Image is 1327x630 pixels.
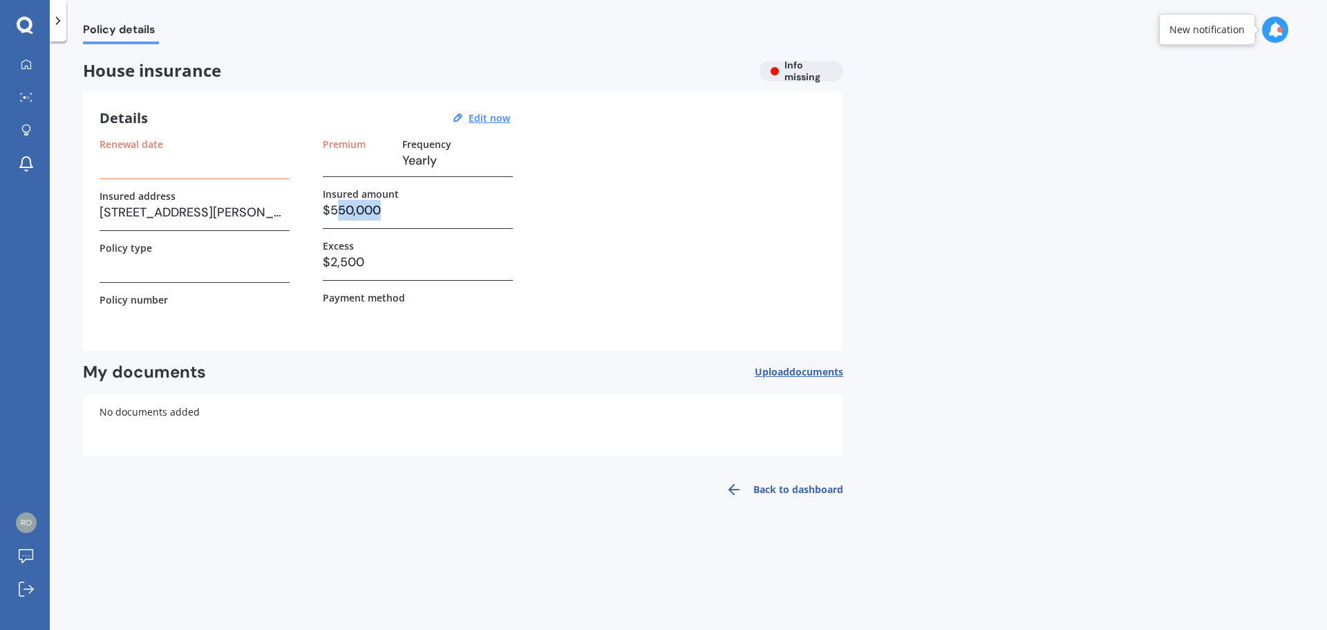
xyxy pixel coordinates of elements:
label: Insured amount [323,188,399,200]
h3: Details [100,109,148,127]
img: 5b3cd607d30b07d33ea54edf5d007b44 [16,512,37,533]
h3: Yearly [402,150,513,171]
u: Edit now [469,111,510,124]
a: Back to dashboard [717,473,843,506]
h3: $2,500 [323,252,513,272]
h3: [STREET_ADDRESS][PERSON_NAME] [100,202,290,223]
span: Upload [755,367,843,378]
label: Premium [323,138,366,150]
div: No documents added [83,394,843,456]
span: Policy details [83,23,159,41]
span: House insurance [83,61,749,81]
span: documents [789,365,843,378]
label: Excess [323,240,354,252]
label: Payment method [323,292,405,304]
label: Frequency [402,138,451,150]
label: Policy number [100,294,168,306]
button: Uploaddocuments [755,362,843,383]
h3: $550,000 [323,200,513,221]
label: Policy type [100,242,152,254]
label: Renewal date [100,138,163,150]
button: Edit now [464,112,514,124]
h2: My documents [83,362,206,383]
div: New notification [1169,23,1245,37]
label: Insured address [100,190,176,202]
